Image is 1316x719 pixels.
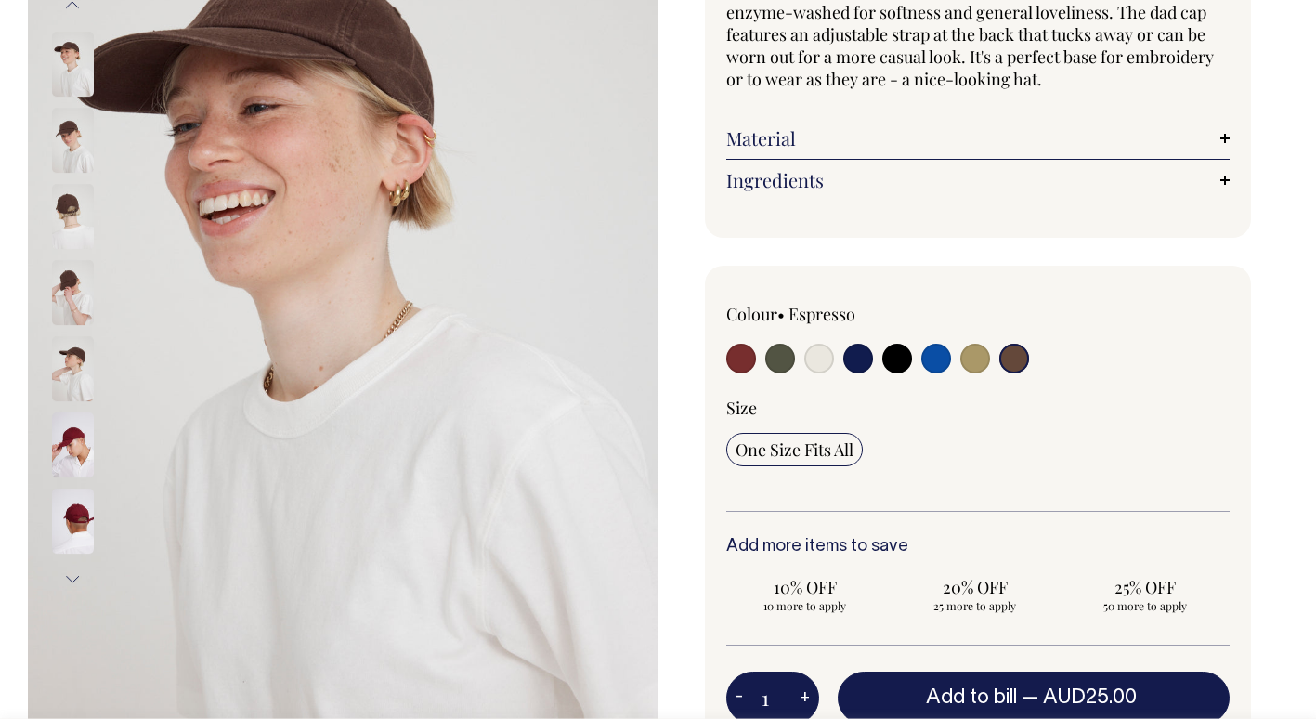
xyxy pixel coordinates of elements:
[1065,570,1224,619] input: 25% OFF 50 more to apply
[59,559,86,601] button: Next
[788,303,855,325] label: Espresso
[52,489,94,554] img: burgundy
[726,433,863,466] input: One Size Fits All
[777,303,785,325] span: •
[895,570,1054,619] input: 20% OFF 25 more to apply
[905,576,1045,598] span: 20% OFF
[726,303,928,325] div: Colour
[736,598,876,613] span: 10 more to apply
[726,538,1231,556] h6: Add more items to save
[1022,688,1141,707] span: —
[1043,688,1137,707] span: AUD25.00
[52,336,94,401] img: espresso
[1075,598,1215,613] span: 50 more to apply
[52,184,94,249] img: espresso
[736,438,853,461] span: One Size Fits All
[926,688,1017,707] span: Add to bill
[52,108,94,173] img: espresso
[52,32,94,97] img: espresso
[790,680,819,717] button: +
[726,680,752,717] button: -
[726,570,885,619] input: 10% OFF 10 more to apply
[52,260,94,325] img: espresso
[726,127,1231,150] a: Material
[726,397,1231,419] div: Size
[1075,576,1215,598] span: 25% OFF
[726,169,1231,191] a: Ingredients
[52,412,94,477] img: burgundy
[905,598,1045,613] span: 25 more to apply
[736,576,876,598] span: 10% OFF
